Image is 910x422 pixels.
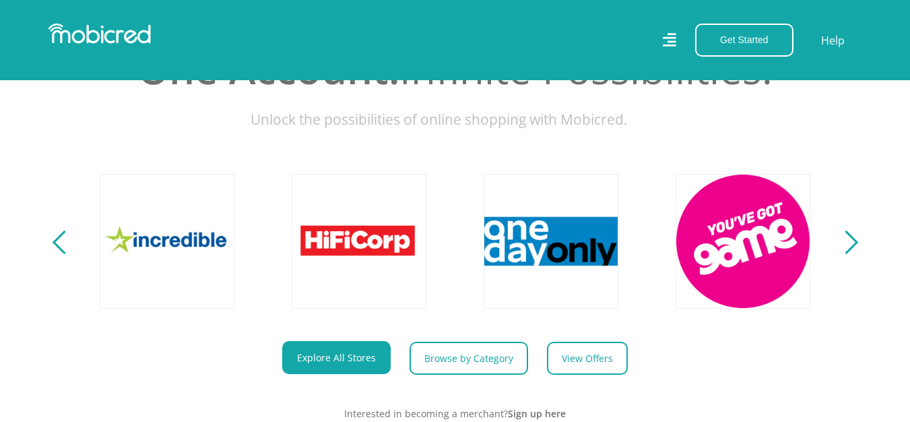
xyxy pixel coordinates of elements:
[82,406,829,421] p: Interested in becoming a merchant?
[547,342,628,375] a: View Offers
[56,228,73,255] button: Previous
[282,341,391,374] a: Explore All Stores
[82,109,829,131] p: Unlock the possibilities of online shopping with Mobicred.
[695,24,793,57] button: Get Started
[82,44,829,93] h2: Infinite Possibilities.
[508,407,566,420] a: Sign up here
[820,32,845,49] a: Help
[838,228,855,255] button: Next
[410,342,528,375] a: Browse by Category
[48,24,151,44] img: Mobicred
